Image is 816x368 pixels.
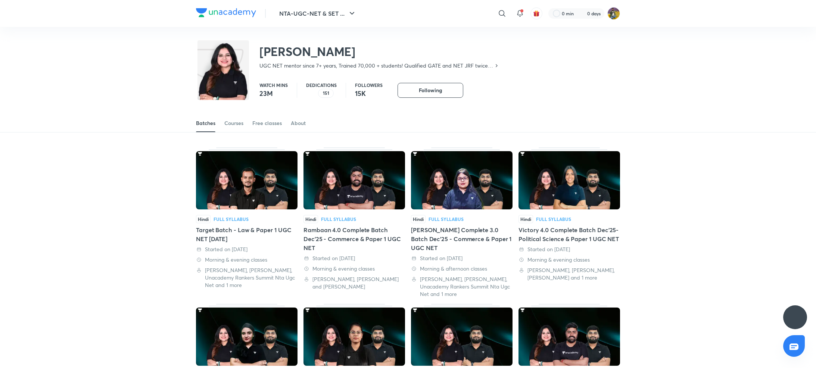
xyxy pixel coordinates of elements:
p: 15K [355,89,383,98]
button: avatar [530,7,542,19]
p: 23M [259,89,288,98]
div: Free classes [252,119,282,127]
div: Target Batch - Law & Paper 1 UGC NET Dec'25 [196,147,298,298]
div: Supreet Dhamija, Rajat Kumar, Toshiba Shukla and 1 more [518,266,620,281]
img: sajan k [607,7,620,20]
div: Morning & evening classes [196,256,298,263]
img: Thumbnail [196,151,298,209]
div: Rambaan 4.0 Complete Batch Dec'25 - Commerce & Paper 1 UGC NET [303,225,405,252]
span: Hindi [303,215,318,223]
a: About [291,114,306,132]
div: Full Syllabus [214,217,249,221]
div: Rajat Kumar, Toshiba Shukla, Unacademy Rankers Summit Nta Ugc Net and 1 more [196,266,298,289]
img: avatar [533,10,540,17]
div: Raghav Wadhwa, Rajat Kumar and Toshiba Shukla [303,275,405,290]
div: Full Syllabus [429,217,464,221]
p: UGC NET mentor since 7+ years, Trained 70,000 + students! Qualified GATE and NET JRF twice. BTech... [259,62,493,69]
div: Started on 28 Jul 2025 [411,255,513,262]
div: Rajat Kumar, Toshiba Shukla, Unacademy Rankers Summit Nta Ugc Net and 1 more [411,275,513,298]
div: Started on 29 Jul 2025 [303,255,405,262]
div: Vijay Complete 3.0 Batch Dec'25 - Commerce & Paper 1 UGC NET [411,147,513,298]
div: Morning & evening classes [303,265,405,272]
img: Thumbnail [518,151,620,209]
img: Thumbnail [303,308,405,366]
span: Hindi [518,215,533,223]
div: [PERSON_NAME] Complete 3.0 Batch Dec'25 - Commerce & Paper 1 UGC NET [411,225,513,252]
img: Thumbnail [196,308,298,366]
div: Morning & afternoon classes [411,265,513,272]
div: Full Syllabus [321,217,356,221]
div: Courses [224,119,243,127]
img: class [197,42,249,118]
p: Watch mins [259,83,288,87]
img: ttu [791,313,800,322]
div: About [291,119,306,127]
h2: [PERSON_NAME] [259,44,499,59]
button: Following [398,83,463,98]
span: Hindi [411,215,426,223]
div: Batches [196,119,215,127]
button: NTA-UGC-NET & SET ... [275,6,361,21]
p: Dedications [306,83,337,87]
img: educator badge1 [312,89,321,98]
div: Victory 4.0 Complete Batch Dec'25- Political Science & Paper 1 UGC NET [518,147,620,298]
div: Started on 31 Jul 2025 [196,246,298,253]
div: Morning & evening classes [518,256,620,263]
div: Victory 4.0 Complete Batch Dec'25- Political Science & Paper 1 UGC NET [518,225,620,243]
img: Thumbnail [303,151,405,209]
img: Company Logo [196,8,256,17]
p: Followers [355,83,383,87]
img: streak [578,10,586,17]
img: educator badge2 [306,89,315,98]
a: Courses [224,114,243,132]
a: Company Logo [196,8,256,19]
div: Target Batch - Law & Paper 1 UGC NET [DATE] [196,225,298,243]
div: Started on 28 Jul 2025 [518,246,620,253]
div: Rambaan 4.0 Complete Batch Dec'25 - Commerce & Paper 1 UGC NET [303,147,405,298]
div: Full Syllabus [536,217,571,221]
img: Thumbnail [411,308,513,366]
p: 151 [323,91,329,96]
span: Hindi [196,215,211,223]
a: Free classes [252,114,282,132]
span: Following [419,87,442,94]
a: Batches [196,114,215,132]
img: Thumbnail [518,308,620,366]
img: Thumbnail [411,151,513,209]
